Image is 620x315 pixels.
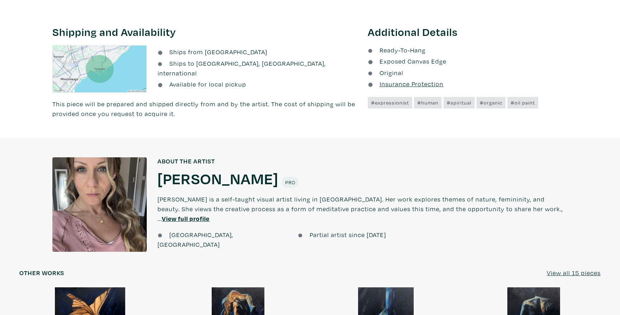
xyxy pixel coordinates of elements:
span: Partial artist since [DATE] [310,231,386,239]
a: View full profile [162,214,210,223]
li: Ready-To-Hang [368,45,567,55]
p: [PERSON_NAME] is a self-taught visual artist living in [GEOGRAPHIC_DATA]. Her work explores theme... [158,188,567,230]
li: Exposed Canvas Edge [368,56,567,66]
a: #expressionist [368,97,412,108]
a: View all 15 pieces [547,268,601,278]
a: Insurance Protection [368,80,443,88]
a: #organic [476,97,506,108]
span: Pro [285,179,295,186]
img: staticmap [52,45,147,93]
h6: Other works [19,269,64,277]
li: Available for local pickup [158,79,357,89]
p: This piece will be prepared and shipped directly from and by the artist. The cost of shipping wil... [52,99,357,119]
u: Insurance Protection [380,80,443,88]
u: View all 15 pieces [547,269,601,277]
a: [PERSON_NAME] [158,168,278,188]
a: #spiritual [443,97,475,108]
li: Original [368,68,567,78]
a: #human [414,97,442,108]
h6: About the artist [158,157,567,165]
h3: Additional Details [368,25,567,39]
a: #oil paint [507,97,538,108]
h3: Shipping and Availability [52,25,357,39]
span: [GEOGRAPHIC_DATA], [GEOGRAPHIC_DATA] [158,231,233,249]
li: Ships from [GEOGRAPHIC_DATA] [158,47,357,57]
li: Ships to [GEOGRAPHIC_DATA], [GEOGRAPHIC_DATA], international [158,59,357,78]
